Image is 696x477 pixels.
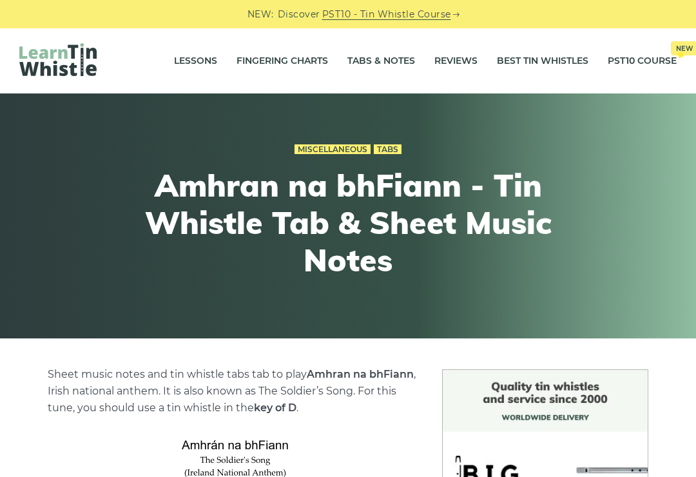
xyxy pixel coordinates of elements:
[48,366,423,416] p: Sheet music notes and tin whistle tabs tab to play , Irish national anthem. It is also known as T...
[111,167,585,278] h1: Amhran na bhFiann - Tin Whistle Tab & Sheet Music Notes
[347,45,415,77] a: Tabs & Notes
[434,45,478,77] a: Reviews
[295,144,371,155] a: Miscellaneous
[608,45,677,77] a: PST10 CourseNew
[307,368,414,380] strong: Amhran na bhFiann
[174,45,217,77] a: Lessons
[254,402,296,414] strong: key of D
[237,45,328,77] a: Fingering Charts
[19,43,97,76] img: LearnTinWhistle.com
[374,144,401,155] a: Tabs
[497,45,588,77] a: Best Tin Whistles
